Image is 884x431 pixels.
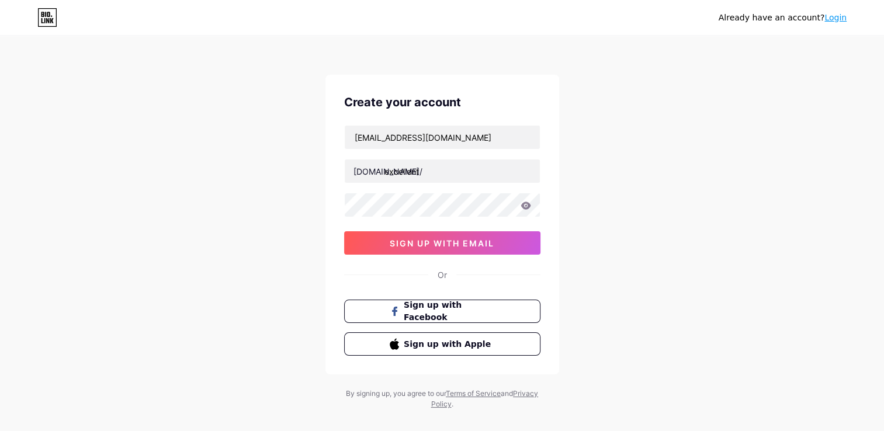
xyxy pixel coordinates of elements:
[824,13,847,22] a: Login
[344,332,540,356] button: Sign up with Apple
[390,238,494,248] span: sign up with email
[343,388,542,409] div: By signing up, you agree to our and .
[353,165,422,178] div: [DOMAIN_NAME]/
[344,300,540,323] button: Sign up with Facebook
[438,269,447,281] div: Or
[345,159,540,183] input: username
[404,338,494,350] span: Sign up with Apple
[446,389,501,398] a: Terms of Service
[344,231,540,255] button: sign up with email
[344,93,540,111] div: Create your account
[404,299,494,324] span: Sign up with Facebook
[719,12,847,24] div: Already have an account?
[345,126,540,149] input: Email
